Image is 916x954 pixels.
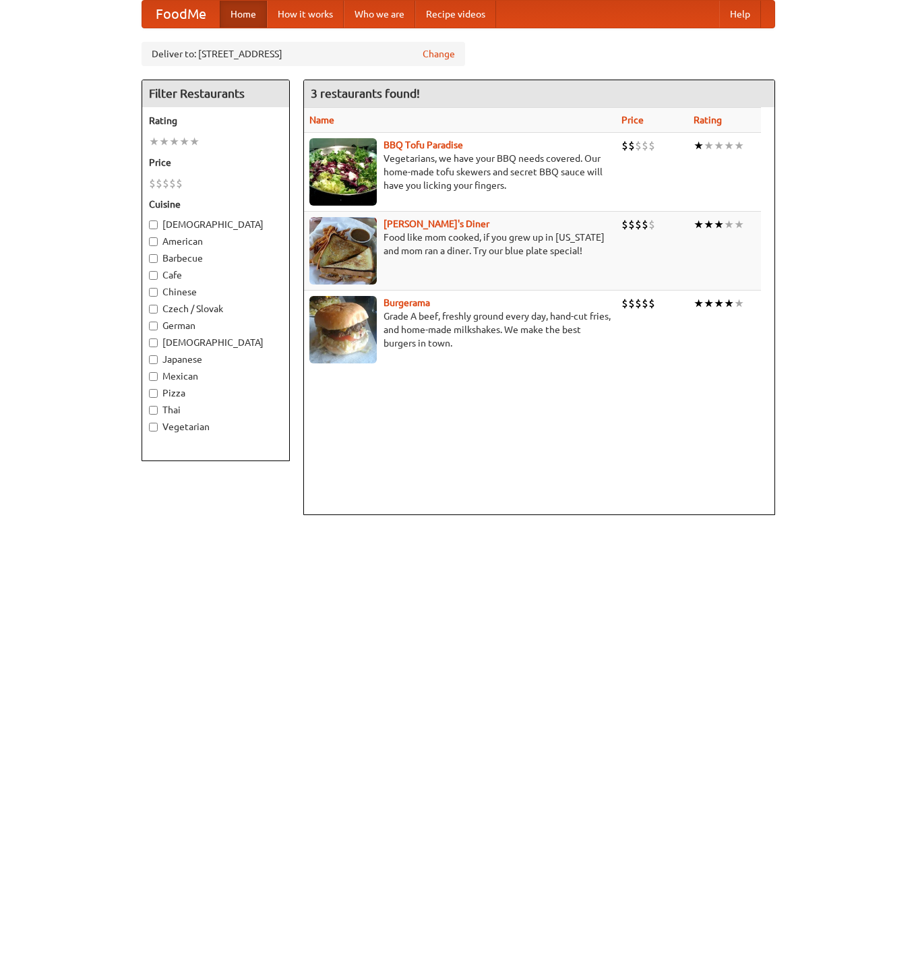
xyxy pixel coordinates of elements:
li: ★ [714,217,724,232]
p: Food like mom cooked, if you grew up in [US_STATE] and mom ran a diner. Try our blue plate special! [309,231,611,258]
li: $ [635,296,642,311]
li: $ [642,296,648,311]
a: Price [621,115,644,125]
input: Mexican [149,372,158,381]
li: $ [635,217,642,232]
p: Grade A beef, freshly ground every day, hand-cut fries, and home-made milkshakes. We make the bes... [309,309,611,350]
a: Burgerama [384,297,430,308]
li: ★ [169,134,179,149]
input: Vegetarian [149,423,158,431]
label: [DEMOGRAPHIC_DATA] [149,336,282,349]
input: Chinese [149,288,158,297]
li: ★ [724,217,734,232]
label: Czech / Slovak [149,302,282,316]
h5: Price [149,156,282,169]
li: ★ [694,296,704,311]
li: $ [628,217,635,232]
label: Vegetarian [149,420,282,434]
label: [DEMOGRAPHIC_DATA] [149,218,282,231]
li: $ [169,176,176,191]
li: $ [642,217,648,232]
input: Czech / Slovak [149,305,158,314]
li: $ [162,176,169,191]
a: Home [220,1,267,28]
input: American [149,237,158,246]
label: American [149,235,282,248]
input: Japanese [149,355,158,364]
input: [DEMOGRAPHIC_DATA] [149,338,158,347]
img: tofuparadise.jpg [309,138,377,206]
li: ★ [734,296,744,311]
li: $ [176,176,183,191]
li: ★ [694,217,704,232]
label: Thai [149,403,282,417]
input: [DEMOGRAPHIC_DATA] [149,220,158,229]
input: Thai [149,406,158,415]
li: $ [156,176,162,191]
label: Barbecue [149,251,282,265]
li: $ [648,217,655,232]
a: Recipe videos [415,1,496,28]
label: German [149,319,282,332]
li: ★ [734,138,744,153]
img: sallys.jpg [309,217,377,285]
div: Deliver to: [STREET_ADDRESS] [142,42,465,66]
input: Cafe [149,271,158,280]
label: Japanese [149,353,282,366]
input: Barbecue [149,254,158,263]
a: FoodMe [142,1,220,28]
a: Who we are [344,1,415,28]
li: $ [642,138,648,153]
li: $ [149,176,156,191]
li: $ [635,138,642,153]
label: Mexican [149,369,282,383]
li: ★ [734,217,744,232]
li: ★ [149,134,159,149]
li: $ [621,217,628,232]
li: $ [648,296,655,311]
a: Help [719,1,761,28]
input: Pizza [149,389,158,398]
li: $ [628,138,635,153]
li: ★ [694,138,704,153]
li: ★ [159,134,169,149]
li: ★ [704,217,714,232]
label: Pizza [149,386,282,400]
li: ★ [714,296,724,311]
h5: Cuisine [149,198,282,211]
li: ★ [724,296,734,311]
li: ★ [704,138,714,153]
label: Cafe [149,268,282,282]
h4: Filter Restaurants [142,80,289,107]
p: Vegetarians, we have your BBQ needs covered. Our home-made tofu skewers and secret BBQ sauce will... [309,152,611,192]
li: ★ [189,134,200,149]
input: German [149,322,158,330]
ng-pluralize: 3 restaurants found! [311,87,420,100]
li: ★ [714,138,724,153]
a: How it works [267,1,344,28]
li: $ [628,296,635,311]
a: BBQ Tofu Paradise [384,140,463,150]
li: $ [648,138,655,153]
li: ★ [724,138,734,153]
a: Change [423,47,455,61]
li: ★ [704,296,714,311]
label: Chinese [149,285,282,299]
li: $ [621,296,628,311]
a: [PERSON_NAME]'s Diner [384,218,489,229]
img: burgerama.jpg [309,296,377,363]
a: Name [309,115,334,125]
a: Rating [694,115,722,125]
li: ★ [179,134,189,149]
h5: Rating [149,114,282,127]
li: $ [621,138,628,153]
